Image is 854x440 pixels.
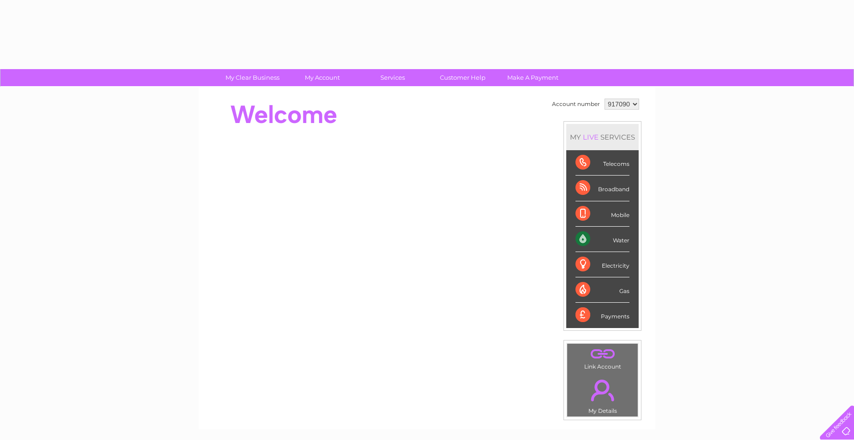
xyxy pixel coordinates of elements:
div: Electricity [575,252,629,277]
a: . [569,346,635,362]
div: Gas [575,277,629,303]
a: My Account [285,69,361,86]
td: Account number [550,96,602,112]
a: My Clear Business [214,69,291,86]
div: Telecoms [575,150,629,176]
div: MY SERVICES [566,124,639,150]
td: Link Account [567,343,638,372]
a: . [569,374,635,406]
div: Payments [575,303,629,328]
div: Mobile [575,201,629,227]
div: Water [575,227,629,252]
div: Broadband [575,176,629,201]
a: Make A Payment [495,69,571,86]
a: Services [355,69,431,86]
td: My Details [567,372,638,417]
a: Customer Help [425,69,501,86]
div: LIVE [581,133,600,141]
